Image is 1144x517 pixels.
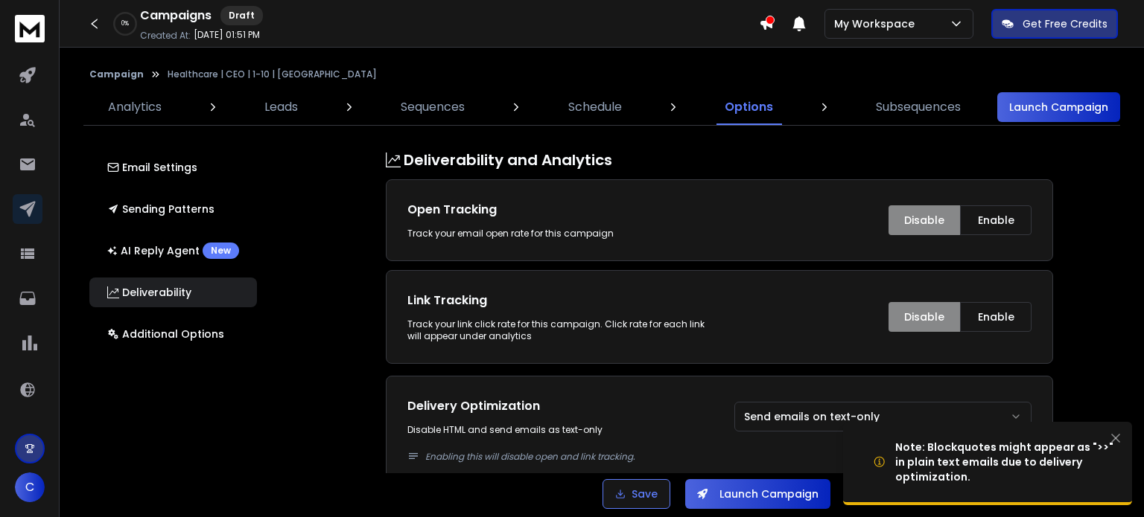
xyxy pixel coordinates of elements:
[407,228,705,240] div: Track your email open rate for this campaign
[559,89,631,125] a: Schedule
[392,89,474,125] a: Sequences
[220,6,263,25] div: Draft
[685,479,830,509] button: Launch Campaign
[1023,16,1108,31] p: Get Free Credits
[89,194,257,224] button: Sending Patterns
[407,292,705,309] h1: Link Tracking
[264,98,298,116] p: Leads
[99,89,171,125] a: Analytics
[960,302,1032,332] button: Enable
[386,150,1053,170] h1: Deliverability and Analytics
[991,9,1118,39] button: Get Free Credits
[107,327,224,341] p: Additional Options
[407,424,705,436] div: Disable HTML and send emails as text-only
[960,205,1032,235] button: Enable
[108,98,162,116] p: Analytics
[255,89,307,125] a: Leads
[568,98,622,116] p: Schedule
[89,236,257,266] button: AI Reply AgentNew
[168,68,377,80] p: Healthcare | CEO | 1-10 | [GEOGRAPHIC_DATA]
[107,160,197,175] p: Email Settings
[107,202,214,216] p: Sending Patterns
[407,397,540,415] p: Delivery Optimization
[194,29,260,41] p: [DATE] 01:51 PM
[121,19,129,28] p: 0 %
[107,285,191,300] p: Deliverability
[140,7,212,25] h1: Campaigns
[89,152,257,182] button: Email Settings
[834,16,921,31] p: My Workspace
[734,402,1032,431] button: Send emails on text-only
[140,30,191,42] p: Created At:
[15,15,45,42] img: logo
[867,89,970,125] a: Subsequences
[89,68,144,80] button: Campaign
[89,319,257,349] button: Additional Options
[89,277,257,307] button: Deliverability
[895,440,1114,484] div: Note: Blockquotes might appear as ">>" in plain text emails due to delivery optimization.
[997,92,1120,122] button: Launch Campaign
[716,89,782,125] a: Options
[15,472,45,502] button: C
[889,205,960,235] button: Disable
[425,451,1032,463] p: Enabling this will disable open and link tracking .
[407,318,705,342] div: Track your link click rate for this campaign. Click rate for each link will appear under analytics
[603,479,670,509] button: Save
[107,243,239,259] p: AI Reply Agent
[876,98,961,116] p: Subsequences
[889,302,960,332] button: Disable
[725,98,773,116] p: Options
[407,201,705,219] h1: Open Tracking
[401,98,465,116] p: Sequences
[203,243,239,259] div: New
